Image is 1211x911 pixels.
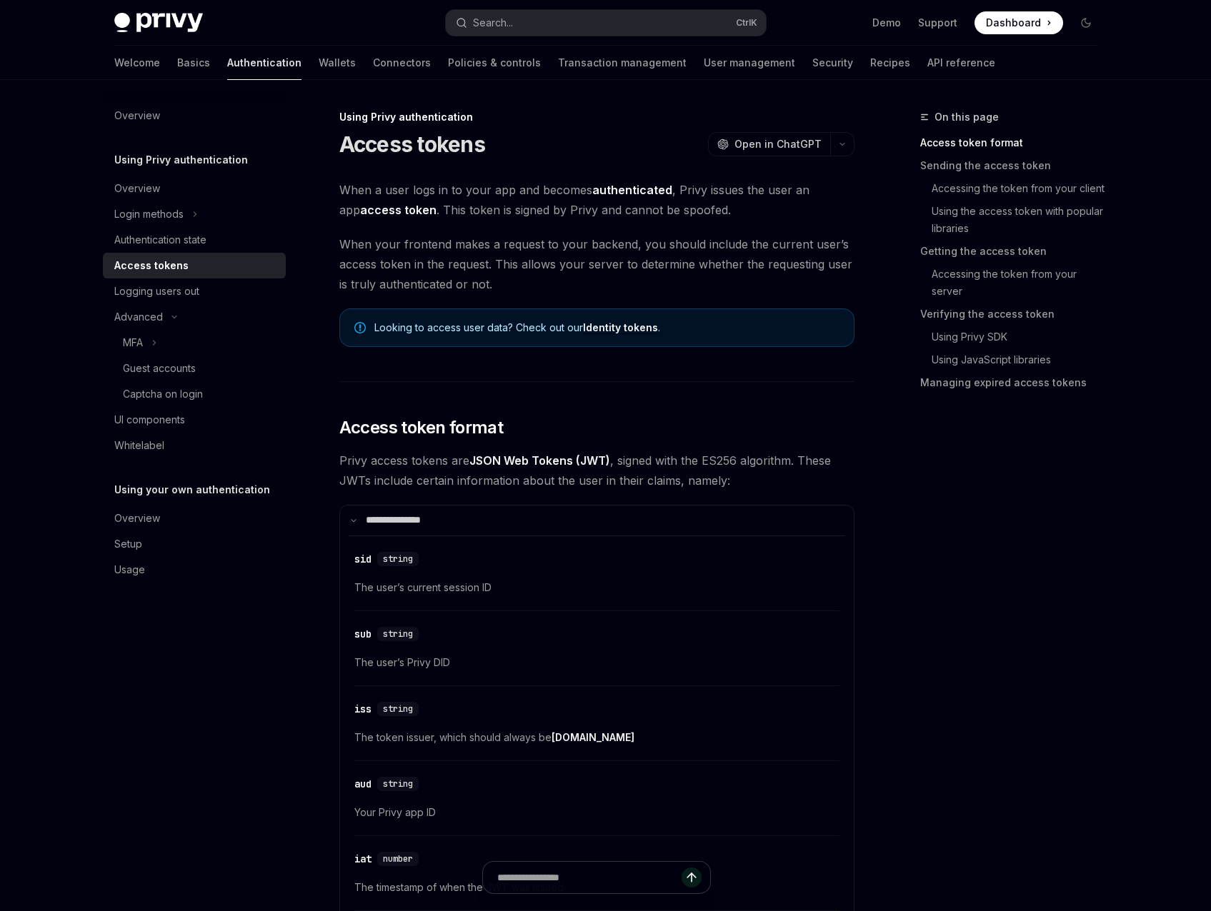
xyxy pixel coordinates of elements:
div: Overview [114,510,160,527]
strong: access token [360,203,437,217]
div: Advanced [114,308,163,326]
h5: Using Privy authentication [114,151,248,168]
span: Looking to access user data? Check out our . [374,321,839,335]
a: Usage [103,557,286,583]
img: dark logo [114,13,203,33]
div: Login methods [114,206,184,223]
a: Demo [872,16,901,30]
a: Captcha on login [103,381,286,407]
span: The token issuer, which should always be [354,729,839,746]
div: Usage [114,561,145,578]
a: Authentication state [103,227,286,253]
a: Wallets [319,46,356,80]
a: Managing expired access tokens [920,371,1109,394]
a: UI components [103,407,286,433]
span: Open in ChatGPT [734,137,822,151]
a: User management [704,46,795,80]
span: string [383,703,413,715]
div: Setup [114,535,142,553]
a: Sending the access token [920,154,1109,177]
div: iat [354,852,372,866]
a: Guest accounts [103,356,286,381]
a: Connectors [373,46,431,80]
span: When your frontend makes a request to your backend, you should include the current user’s access ... [339,234,854,294]
span: string [383,553,413,565]
div: sid [354,552,372,566]
a: Overview [103,103,286,129]
a: Overview [103,176,286,201]
a: Logging users out [103,278,286,304]
span: The user’s current session ID [354,579,839,596]
div: Overview [114,107,160,124]
div: sub [354,627,372,641]
button: Open in ChatGPT [708,132,830,156]
button: Toggle dark mode [1075,11,1097,34]
div: Overview [114,180,160,197]
a: Dashboard [975,11,1063,34]
a: Verifying the access token [920,303,1109,326]
a: Whitelabel [103,433,286,458]
span: The user’s Privy DID [354,654,839,671]
span: string [383,628,413,640]
a: Access tokens [103,253,286,278]
div: Guest accounts [123,360,196,377]
span: On this page [935,109,999,126]
a: JSON Web Tokens (JWT) [469,453,610,468]
button: Search...CtrlK [446,10,766,36]
a: [DOMAIN_NAME] [552,731,634,744]
a: Getting the access token [920,240,1109,263]
a: Policies & controls [448,46,541,80]
a: Using JavaScript libraries [932,348,1109,371]
strong: authenticated [592,183,672,197]
a: Basics [177,46,210,80]
a: Transaction management [558,46,687,80]
a: Accessing the token from your server [932,263,1109,303]
div: Logging users out [114,283,199,300]
div: Authentication state [114,231,206,248]
a: Using the access token with popular libraries [932,200,1109,240]
span: Your Privy app ID [354,804,839,821]
div: Captcha on login [123,386,203,403]
a: Recipes [870,46,910,80]
a: Accessing the token from your client [932,177,1109,200]
div: aud [354,777,372,791]
span: Access token format [339,416,504,439]
div: Whitelabel [114,437,164,454]
div: iss [354,702,372,716]
a: Authentication [227,46,301,80]
span: Ctrl K [736,17,757,29]
span: number [383,853,413,865]
span: Dashboard [986,16,1041,30]
div: UI components [114,411,185,428]
a: Setup [103,531,286,557]
button: Send message [682,867,702,887]
span: Privy access tokens are , signed with the ES256 algorithm. These JWTs include certain information... [339,451,854,490]
div: Search... [473,14,513,31]
svg: Note [354,322,366,333]
div: MFA [123,334,143,351]
div: Using Privy authentication [339,110,854,124]
a: API reference [927,46,995,80]
a: Overview [103,505,286,531]
a: Identity tokens [583,321,658,334]
a: Security [812,46,853,80]
a: Welcome [114,46,160,80]
a: Access token format [920,131,1109,154]
span: string [383,778,413,790]
a: Support [918,16,957,30]
span: When a user logs in to your app and becomes , Privy issues the user an app . This token is signed... [339,180,854,220]
h5: Using your own authentication [114,481,270,498]
h1: Access tokens [339,131,485,157]
div: Access tokens [114,257,189,274]
a: Using Privy SDK [932,326,1109,348]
